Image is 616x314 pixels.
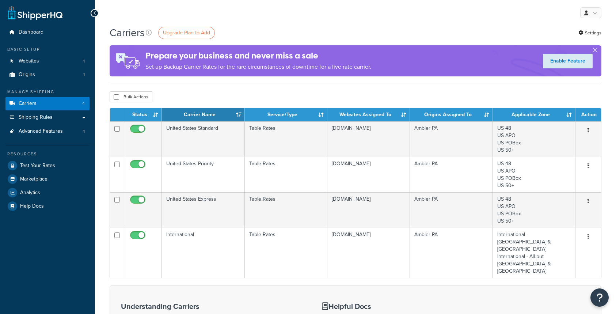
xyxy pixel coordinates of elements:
li: Advanced Features [5,125,90,138]
li: Origins [5,68,90,82]
a: Marketplace [5,173,90,186]
h3: Understanding Carriers [121,302,304,310]
td: International - [GEOGRAPHIC_DATA] & [GEOGRAPHIC_DATA] International - All but [GEOGRAPHIC_DATA] &... [493,228,575,278]
button: Bulk Actions [110,91,152,102]
span: Marketplace [20,176,47,182]
td: International [162,228,244,278]
span: Help Docs [20,203,44,209]
span: Test Your Rates [20,163,55,169]
td: [DOMAIN_NAME] [327,157,410,192]
span: 1 [83,58,85,64]
button: Open Resource Center [590,288,609,307]
span: Carriers [19,101,37,107]
a: ShipperHQ Home [8,5,62,20]
td: United States Priority [162,157,244,192]
td: Ambler PA [410,192,493,228]
td: Ambler PA [410,157,493,192]
th: Origins Assigned To: activate to sort column ascending [410,108,493,121]
li: Carriers [5,97,90,110]
a: Help Docs [5,200,90,213]
a: Shipping Rules [5,111,90,124]
th: Applicable Zone: activate to sort column ascending [493,108,575,121]
td: US 48 US APO US POBox US 50+ [493,192,575,228]
th: Action [575,108,601,121]
div: Basic Setup [5,46,90,53]
td: [DOMAIN_NAME] [327,228,410,278]
td: Ambler PA [410,121,493,157]
span: Advanced Features [19,128,63,135]
span: 1 [83,72,85,78]
span: 4 [82,101,85,107]
a: Test Your Rates [5,159,90,172]
td: United States Express [162,192,244,228]
img: ad-rules-rateshop-fe6ec290ccb7230408bd80ed9643f0289d75e0ffd9eb532fc0e269fcd187b520.png [110,45,145,76]
td: [DOMAIN_NAME] [327,121,410,157]
td: Table Rates [245,157,327,192]
a: Upgrade Plan to Add [158,27,215,39]
span: Shipping Rules [19,114,53,121]
td: Ambler PA [410,228,493,278]
span: Dashboard [19,29,43,35]
span: Analytics [20,190,40,196]
td: [DOMAIN_NAME] [327,192,410,228]
td: United States Standard [162,121,244,157]
a: Enable Feature [543,54,593,68]
td: Table Rates [245,228,327,278]
th: Service/Type: activate to sort column ascending [245,108,327,121]
p: Set up Backup Carrier Rates for the rare circumstances of downtime for a live rate carrier. [145,62,371,72]
td: Table Rates [245,121,327,157]
div: Resources [5,151,90,157]
td: US 48 US APO US POBox US 50+ [493,157,575,192]
a: Settings [578,28,601,38]
h4: Prepare your business and never miss a sale [145,50,371,62]
a: Carriers 4 [5,97,90,110]
span: Upgrade Plan to Add [163,29,210,37]
a: Advanced Features 1 [5,125,90,138]
div: Manage Shipping [5,89,90,95]
h1: Carriers [110,26,145,40]
a: Analytics [5,186,90,199]
li: Websites [5,54,90,68]
h3: Helpful Docs [322,302,417,310]
a: Dashboard [5,26,90,39]
span: Websites [19,58,39,64]
td: US 48 US APO US POBox US 50+ [493,121,575,157]
span: 1 [83,128,85,135]
th: Carrier Name: activate to sort column ascending [162,108,244,121]
a: Websites 1 [5,54,90,68]
th: Status: activate to sort column ascending [124,108,162,121]
td: Table Rates [245,192,327,228]
span: Origins [19,72,35,78]
a: Origins 1 [5,68,90,82]
th: Websites Assigned To: activate to sort column ascending [327,108,410,121]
